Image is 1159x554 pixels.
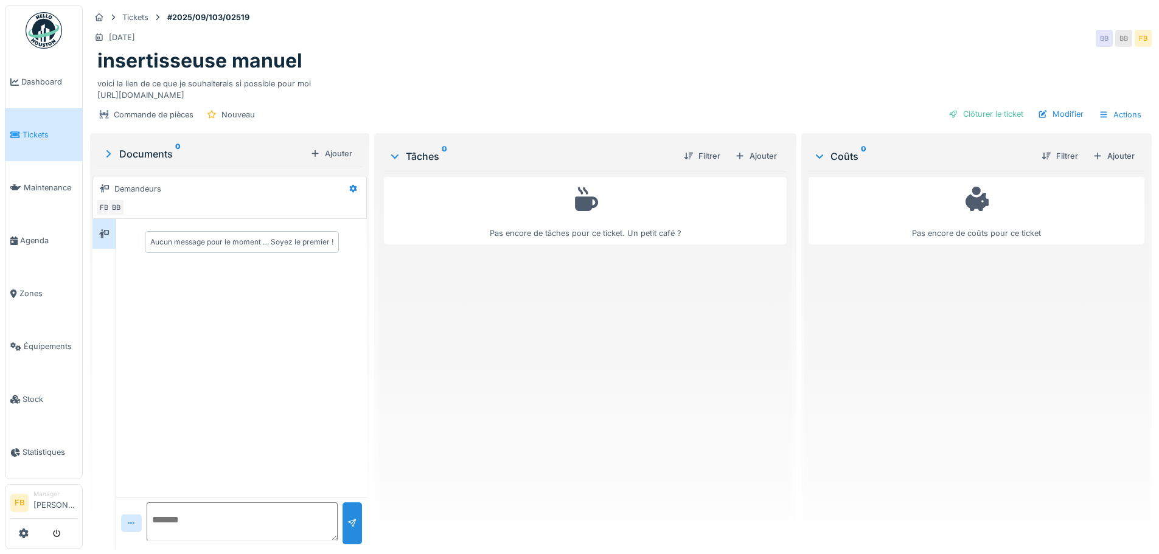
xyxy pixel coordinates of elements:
div: Filtrer [679,148,725,164]
img: Badge_color-CXgf-gQk.svg [26,12,62,49]
span: Équipements [24,341,77,352]
span: Stock [23,393,77,405]
div: BB [108,199,125,216]
span: Dashboard [21,76,77,88]
div: BB [1115,30,1132,47]
div: Aucun message pour le moment … Soyez le premier ! [150,237,333,248]
div: voici la lien de ce que je souhaiterais si possible pour moi [URL][DOMAIN_NAME] [97,73,1144,101]
a: Statistiques [5,426,82,479]
div: Manager [33,490,77,499]
div: FB [96,199,113,216]
a: Maintenance [5,161,82,214]
div: Modifier [1033,106,1088,122]
h1: insertisseuse manuel [97,49,302,72]
span: Zones [19,288,77,299]
li: [PERSON_NAME] [33,490,77,516]
div: Documents [102,147,305,161]
span: Agenda [20,235,77,246]
div: Clôturer le ticket [944,106,1028,122]
div: Demandeurs [114,183,161,195]
sup: 0 [861,149,866,164]
div: Actions [1093,106,1147,123]
sup: 0 [175,147,181,161]
a: Zones [5,267,82,320]
span: Tickets [23,129,77,140]
span: Statistiques [23,446,77,458]
div: Commande de pièces [114,109,193,120]
a: Tickets [5,108,82,161]
div: Ajouter [730,148,782,164]
div: Nouveau [221,109,255,120]
a: Équipements [5,320,82,373]
div: Filtrer [1037,148,1083,164]
div: Pas encore de coûts pour ce ticket [816,182,1136,239]
div: Tâches [389,149,673,164]
div: FB [1135,30,1152,47]
div: Coûts [813,149,1032,164]
div: BB [1096,30,1113,47]
a: Agenda [5,214,82,267]
span: Maintenance [24,182,77,193]
div: Ajouter [305,145,357,162]
li: FB [10,494,29,512]
sup: 0 [442,149,447,164]
div: Ajouter [1088,148,1140,164]
div: Pas encore de tâches pour ce ticket. Un petit café ? [392,182,778,239]
div: [DATE] [109,32,135,43]
div: Tickets [122,12,148,23]
a: Stock [5,373,82,426]
a: Dashboard [5,55,82,108]
a: FB Manager[PERSON_NAME] [10,490,77,519]
strong: #2025/09/103/02519 [162,12,254,23]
